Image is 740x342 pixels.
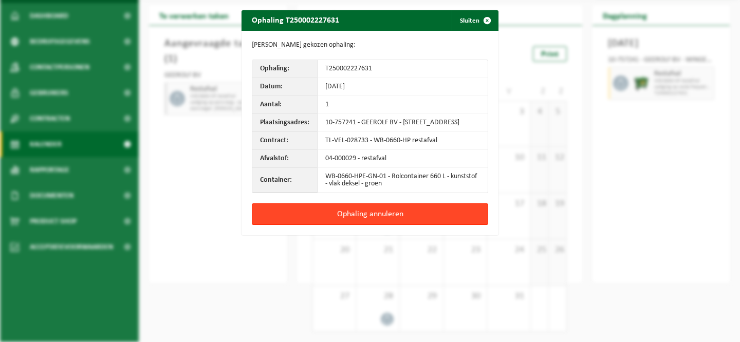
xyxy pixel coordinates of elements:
[252,41,488,49] p: [PERSON_NAME] gekozen ophaling:
[318,96,488,114] td: 1
[318,114,488,132] td: 10-757241 - GEEROLF BV - [STREET_ADDRESS]
[318,168,488,193] td: WB-0660-HPE-GN-01 - Rolcontainer 660 L - kunststof - vlak deksel - groen
[252,203,488,225] button: Ophaling annuleren
[252,168,318,193] th: Container:
[452,10,497,31] button: Sluiten
[252,132,318,150] th: Contract:
[252,150,318,168] th: Afvalstof:
[252,60,318,78] th: Ophaling:
[318,78,488,96] td: [DATE]
[318,132,488,150] td: TL-VEL-028733 - WB-0660-HP restafval
[318,60,488,78] td: T250002227631
[318,150,488,168] td: 04-000029 - restafval
[252,96,318,114] th: Aantal:
[242,10,349,30] h2: Ophaling T250002227631
[252,114,318,132] th: Plaatsingsadres:
[252,78,318,96] th: Datum:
